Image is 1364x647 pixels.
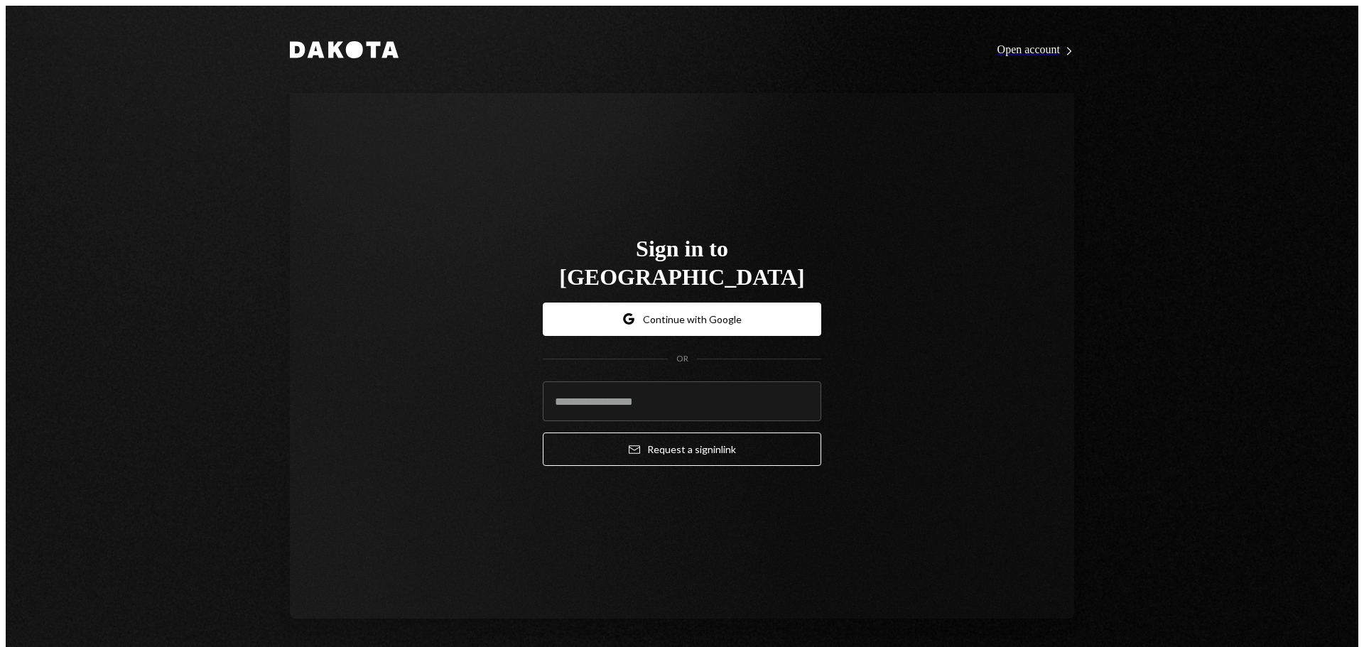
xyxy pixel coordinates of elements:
[997,42,1074,57] a: Open account
[543,303,821,336] button: Continue with Google
[543,433,821,466] button: Request a signinlink
[676,353,688,365] div: OR
[543,234,821,291] h1: Sign in to [GEOGRAPHIC_DATA]
[997,43,1074,57] div: Open account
